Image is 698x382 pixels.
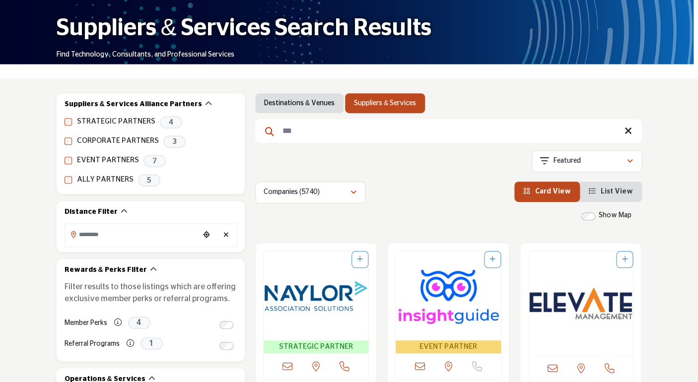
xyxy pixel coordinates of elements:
[65,225,199,244] input: Search Location
[255,182,365,203] button: Companies (5740)
[143,155,166,167] span: 7
[65,100,202,110] h2: Suppliers & Services Alliance Partners
[65,118,72,126] input: STRATEGIC PARTNERS checkbox
[357,256,363,263] a: Add To List
[396,251,501,354] a: Open Listing in new tab
[264,251,369,354] a: Open Listing in new tab
[160,116,182,128] span: 4
[264,251,369,340] img: Naylor Association Solutions
[532,150,642,172] button: Featured
[219,321,233,329] input: Switch to Member Perks
[138,174,160,187] span: 5
[57,13,431,44] h1: Suppliers & Services Search Results
[65,281,237,305] p: Filter results to those listings which are offering exclusive member perks or referral programs.
[354,98,416,108] a: Suppliers & Services
[163,135,186,148] span: 3
[601,188,633,195] span: List View
[264,98,335,108] a: Destinations & Venues
[65,157,72,164] input: EVENT PARTNERS checkbox
[65,137,72,145] input: CORPORATE PARTNERS checkbox
[65,265,147,275] h2: Rewards & Perks Filter
[266,341,367,353] span: STRATEGIC PARTNER
[528,251,633,355] img: Elevate Management Company
[77,155,139,166] label: EVENT PARTNERS
[219,342,233,350] input: Switch to Referral Programs
[489,256,495,263] a: Add To List
[589,188,633,195] a: View List
[128,317,150,329] span: 4
[553,156,580,166] p: Featured
[140,337,163,350] span: 1
[599,210,631,221] label: Show Map
[523,188,571,195] a: View Card
[398,341,499,353] span: EVENT PARTNER
[580,182,642,202] li: List View
[77,116,155,127] label: STRATEGIC PARTNERS
[65,207,118,217] h2: Distance Filter
[622,256,628,263] a: Add To List
[255,119,642,143] input: Search Keyword
[264,188,320,197] p: Companies (5740)
[535,188,571,195] span: Card View
[77,135,159,147] label: CORPORATE PARTNERS
[65,335,120,353] label: Referral Programs
[528,251,633,355] a: Open Listing in new tab
[65,315,107,332] label: Member Perks
[65,176,72,184] input: ALLY PARTNERS checkbox
[396,251,501,340] img: Insight Guide LLC
[57,50,234,60] p: Find Technology, Consultants, and Professional Services
[199,225,214,246] div: Choose your current location
[219,225,234,246] div: Clear search location
[77,174,134,186] label: ALLY PARTNERS
[514,182,580,202] li: Card View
